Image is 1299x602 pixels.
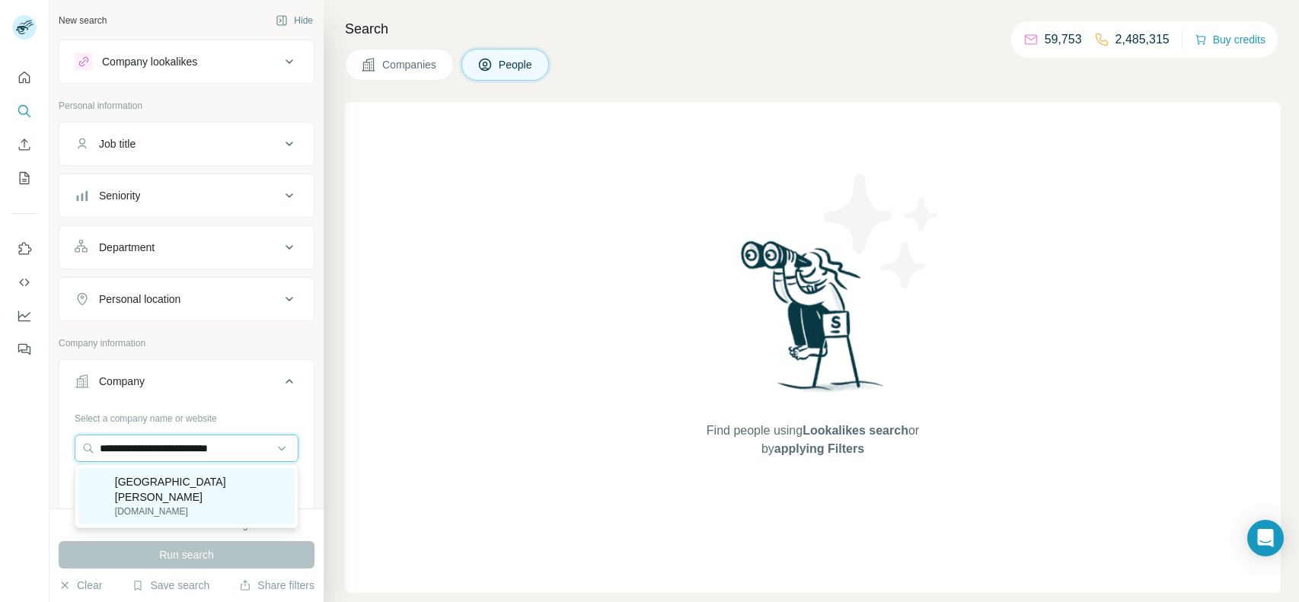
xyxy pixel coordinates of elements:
p: Company information [59,336,314,350]
img: Sancta Maria Catholic Primary School [88,487,106,505]
button: Quick start [12,64,37,91]
button: Department [59,229,314,266]
button: Company [59,363,314,406]
div: New search [59,14,107,27]
button: Save search [132,578,209,593]
div: Personal location [99,291,180,307]
button: Search [12,97,37,125]
p: Personal information [59,99,314,113]
button: Use Surfe on LinkedIn [12,235,37,263]
div: Seniority [99,188,140,203]
button: Clear [59,578,102,593]
button: Job title [59,126,314,162]
div: Open Intercom Messenger [1247,520,1284,556]
span: Find people using or by [691,422,934,458]
button: Personal location [59,281,314,317]
button: Share filters [239,578,314,593]
img: Surfe Illustration - Stars [813,163,950,300]
button: Seniority [59,177,314,214]
span: Lookalikes search [803,424,908,437]
div: Select a company name or website [75,406,298,425]
button: Use Surfe API [12,269,37,296]
img: Surfe Illustration - Woman searching with binoculars [734,237,892,406]
div: Company [99,374,145,389]
p: [GEOGRAPHIC_DATA][PERSON_NAME] [115,474,286,505]
span: People [499,57,534,72]
button: Dashboard [12,302,37,330]
span: applying Filters [774,442,864,455]
div: Job title [99,136,136,151]
button: Feedback [12,336,37,363]
div: Department [99,240,155,255]
p: 2,485,315 [1115,30,1170,49]
button: Company lookalikes [59,43,314,80]
button: Hide [265,9,324,32]
div: Company lookalikes [102,54,197,69]
h4: Search [345,18,1281,40]
button: Buy credits [1195,29,1265,50]
p: [DOMAIN_NAME] [115,505,286,518]
button: My lists [12,164,37,192]
p: 59,753 [1045,30,1082,49]
button: Enrich CSV [12,131,37,158]
span: Companies [382,57,438,72]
